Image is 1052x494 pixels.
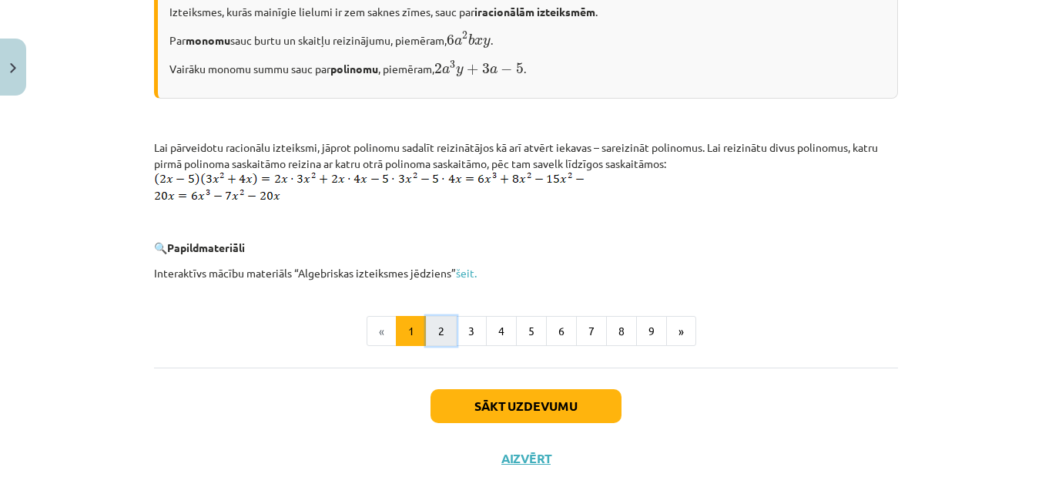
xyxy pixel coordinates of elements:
[454,38,462,45] span: a
[456,66,464,76] span: y
[483,38,491,48] span: y
[154,316,898,347] nav: Page navigation example
[546,316,577,347] button: 6
[576,316,607,347] button: 7
[330,62,378,76] b: polinomu
[169,4,886,20] p: Izteiksmes, kurās mainīgie lielumi ir zem saknes zīmes, sauc par .
[442,66,450,74] span: a
[434,63,442,74] span: 2
[396,316,427,347] button: 1
[474,38,483,45] span: x
[501,64,512,75] span: −
[666,316,696,347] button: »
[169,58,886,77] p: Vairāku monomu summu sauc par , piemēram, .
[154,139,898,205] p: Lai pārveidotu racionālu izteiksmi, jāprot polinomu sadalīt reizinātājos kā arī atvērt iekavas – ...
[450,61,455,69] span: 3
[426,316,457,347] button: 2
[447,35,454,45] span: 6
[516,316,547,347] button: 5
[186,33,230,47] b: monomu
[154,240,898,256] p: 🔍
[490,66,498,74] span: a
[474,5,595,18] b: iracionālām izteiksmēm
[154,265,898,281] p: Interaktīvs mācību materiāls “Algebriskas izteiksmes jēdziens”
[169,29,886,49] p: Par sauc burtu un skaitļu reizinājumu, piemēram, .
[497,451,555,466] button: Aizvērt
[482,63,490,74] span: 3
[486,316,517,347] button: 4
[154,172,618,205] img: equation_2.pdf
[456,316,487,347] button: 3
[456,266,477,280] a: šeit.
[467,64,478,75] span: +
[636,316,667,347] button: 9
[516,63,524,74] span: 5
[468,34,474,45] span: b
[606,316,637,347] button: 8
[167,240,245,254] b: Papildmateriāli
[462,32,467,39] span: 2
[431,389,621,423] button: Sākt uzdevumu
[10,63,16,73] img: icon-close-lesson-0947bae3869378f0d4975bcd49f059093ad1ed9edebbc8119c70593378902aed.svg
